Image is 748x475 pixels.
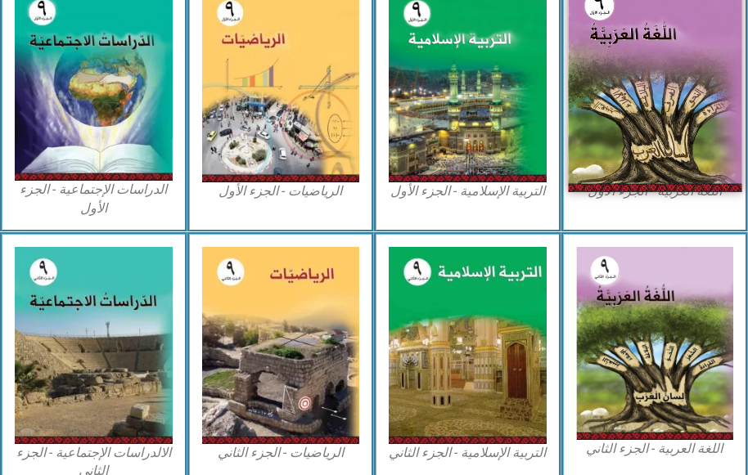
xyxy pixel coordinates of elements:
figcaption: الرياضيات - الجزء الثاني [202,444,360,462]
figcaption: اللغة العربية - الجزء الثاني [576,440,734,458]
figcaption: التربية الإسلامية - الجزء الثاني [389,444,547,462]
figcaption: الرياضيات - الجزء الأول​ [202,182,360,200]
figcaption: الدراسات الإجتماعية - الجزء الأول​ [15,181,173,217]
figcaption: التربية الإسلامية - الجزء الأول [389,182,547,200]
